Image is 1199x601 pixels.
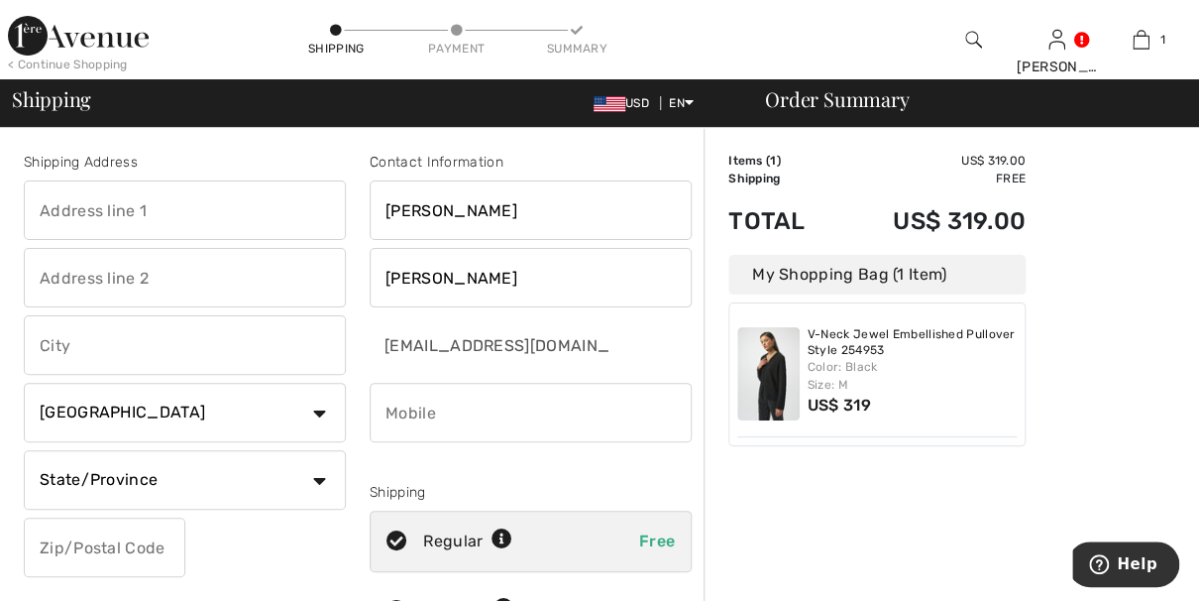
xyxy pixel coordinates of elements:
[728,152,837,170] td: Items ( )
[12,89,91,109] span: Shipping
[370,248,692,307] input: Last name
[808,327,1018,358] a: V-Neck Jewel Embellished Pullover Style 254953
[1017,57,1099,77] div: [PERSON_NAME]
[306,40,366,58] div: Shipping
[837,187,1026,255] td: US$ 319.00
[770,154,776,168] span: 1
[423,530,511,553] div: Regular
[965,28,982,52] img: search the website
[741,89,1187,109] div: Order Summary
[1100,28,1182,52] a: 1
[370,383,692,442] input: Mobile
[639,532,675,550] span: Free
[24,518,185,577] input: Zip/Postal Code
[837,170,1026,187] td: Free
[547,40,606,58] div: Summary
[8,56,128,73] div: < Continue Shopping
[728,187,837,255] td: Total
[594,96,625,112] img: US Dollar
[24,248,346,307] input: Address line 2
[728,170,837,187] td: Shipping
[370,315,611,375] input: E-mail
[24,180,346,240] input: Address line 1
[24,315,346,375] input: City
[24,152,346,173] div: Shipping Address
[594,96,657,110] span: USD
[370,152,692,173] div: Contact Information
[1072,541,1179,591] iframe: Opens a widget where you can find more information
[808,358,1018,394] div: Color: Black Size: M
[1048,28,1065,52] img: My Info
[370,482,692,503] div: Shipping
[808,396,871,415] span: US$ 319
[1159,31,1164,49] span: 1
[1048,30,1065,49] a: Sign In
[837,152,1026,170] td: US$ 319.00
[737,327,800,421] img: V-Neck Jewel Embellished Pullover Style 254953
[8,16,149,56] img: 1ère Avenue
[370,180,692,240] input: First name
[427,40,487,58] div: Payment
[669,96,694,110] span: EN
[1133,28,1149,52] img: My Bag
[728,255,1026,295] div: My Shopping Bag (1 Item)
